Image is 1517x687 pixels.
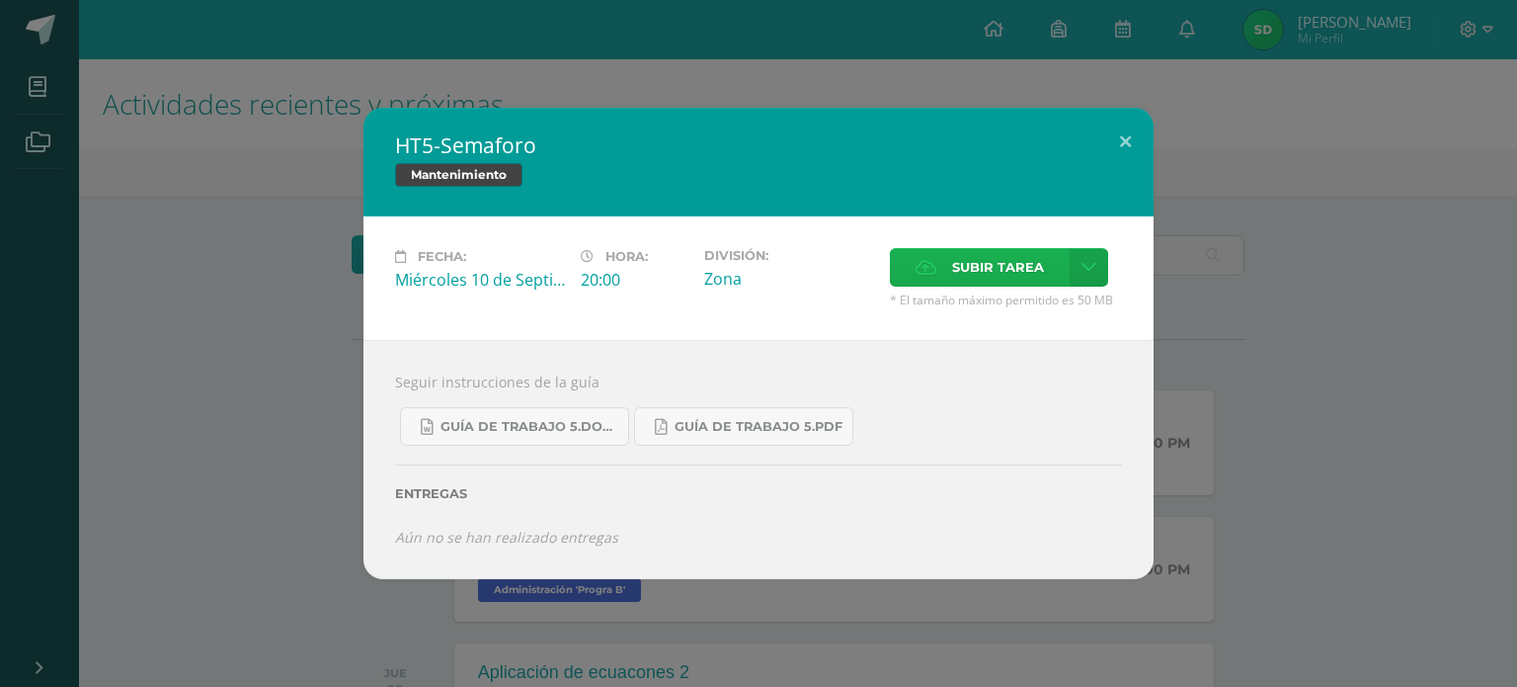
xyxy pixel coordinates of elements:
a: Guía de trabajo 5.docx [400,407,629,446]
div: Seguir instrucciones de la guía [363,340,1154,578]
div: Zona [704,268,874,290]
span: Guía de trabajo 5.pdf [675,419,842,435]
label: Entregas [395,486,1122,501]
span: Fecha: [418,249,466,264]
label: División: [704,248,874,263]
span: Mantenimiento [395,163,522,187]
span: * El tamaño máximo permitido es 50 MB [890,292,1122,308]
button: Close (Esc) [1097,108,1154,175]
span: Guía de trabajo 5.docx [440,419,618,435]
div: Miércoles 10 de Septiembre [395,269,565,291]
div: 20:00 [581,269,688,291]
a: Guía de trabajo 5.pdf [634,407,853,446]
span: Subir tarea [952,249,1044,286]
h2: HT5-Semaforo [395,131,1122,159]
span: Hora: [605,249,648,264]
i: Aún no se han realizado entregas [395,528,618,547]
